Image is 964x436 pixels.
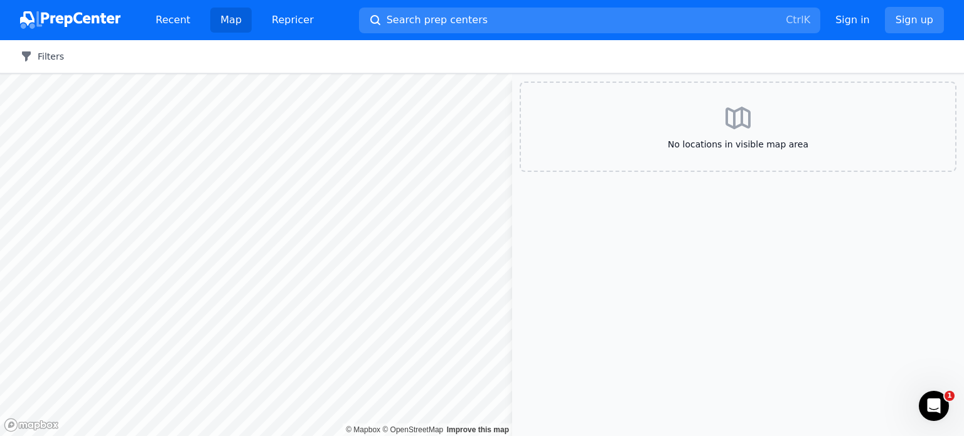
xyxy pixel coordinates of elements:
[885,7,944,33] a: Sign up
[786,14,803,26] kbd: Ctrl
[804,14,811,26] kbd: K
[210,8,252,33] a: Map
[541,138,935,151] span: No locations in visible map area
[4,418,59,432] a: Mapbox logo
[346,425,380,434] a: Mapbox
[262,8,324,33] a: Repricer
[835,13,870,28] a: Sign in
[447,425,509,434] a: Map feedback
[945,391,955,401] span: 1
[359,8,820,33] button: Search prep centersCtrlK
[20,50,64,63] button: Filters
[919,391,949,421] iframe: Intercom live chat
[20,11,120,29] img: PrepCenter
[387,13,488,28] span: Search prep centers
[146,8,200,33] a: Recent
[382,425,443,434] a: OpenStreetMap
